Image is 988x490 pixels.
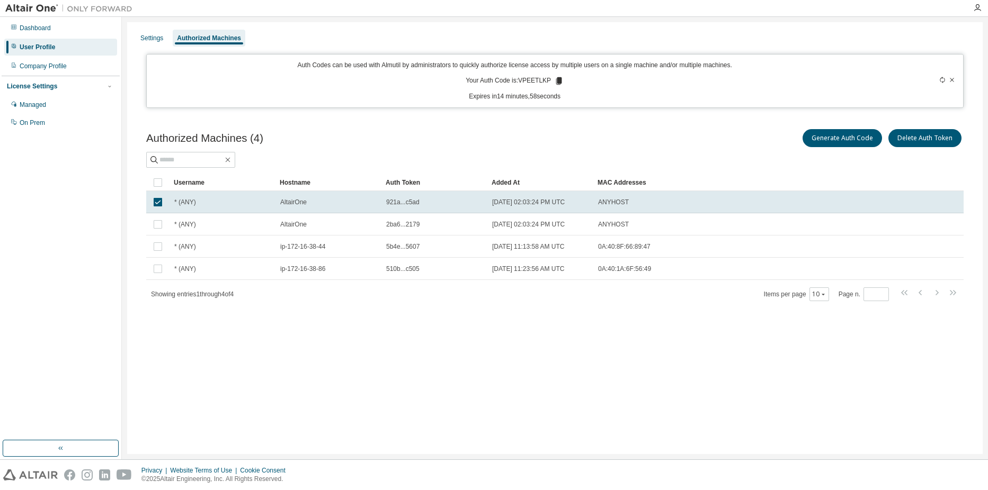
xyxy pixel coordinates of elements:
span: 921a...c5ad [386,198,420,206]
span: Authorized Machines (4) [146,132,263,144]
div: On Prem [20,119,45,127]
span: 0A:40:8F:66:89:47 [598,242,651,251]
img: altair_logo.svg [3,469,58,480]
button: 10 [812,290,826,298]
div: License Settings [7,82,57,90]
span: 0A:40:1A:6F:56:49 [598,265,651,273]
span: * (ANY) [174,220,196,229]
div: MAC Addresses [598,174,852,191]
button: Generate Auth Code [803,129,882,147]
span: [DATE] 11:23:56 AM UTC [492,265,565,273]
img: facebook.svg [64,469,75,480]
p: Auth Codes can be used with Almutil by administrators to quickly authorize license access by mult... [153,61,877,70]
span: 5b4e...5607 [386,242,420,251]
div: Authorized Machines [177,34,241,42]
div: Username [174,174,271,191]
span: ANYHOST [598,198,629,206]
div: Company Profile [20,62,67,70]
div: User Profile [20,43,55,51]
div: Auth Token [386,174,483,191]
span: [DATE] 02:03:24 PM UTC [492,198,565,206]
div: Cookie Consent [240,466,291,475]
img: linkedin.svg [99,469,110,480]
span: ip-172-16-38-86 [280,265,325,273]
img: youtube.svg [117,469,132,480]
span: 510b...c505 [386,265,420,273]
span: AltairOne [280,220,307,229]
span: 2ba6...2179 [386,220,420,229]
div: Settings [140,34,163,42]
div: Website Terms of Use [170,466,240,475]
span: AltairOne [280,198,307,206]
span: * (ANY) [174,198,196,206]
span: * (ANY) [174,242,196,251]
span: [DATE] 11:13:58 AM UTC [492,242,565,251]
p: Your Auth Code is: VPEETLKP [466,76,564,86]
span: * (ANY) [174,265,196,273]
div: Privacy [141,466,170,475]
button: Delete Auth Token [888,129,962,147]
span: ip-172-16-38-44 [280,242,325,251]
div: Hostname [280,174,377,191]
div: Managed [20,101,46,109]
div: Added At [492,174,589,191]
span: ANYHOST [598,220,629,229]
span: [DATE] 02:03:24 PM UTC [492,220,565,229]
img: Altair One [5,3,138,14]
span: Items per page [764,287,829,301]
p: Expires in 14 minutes, 58 seconds [153,92,877,101]
p: © 2025 Altair Engineering, Inc. All Rights Reserved. [141,475,292,484]
span: Showing entries 1 through 4 of 4 [151,291,234,298]
div: Dashboard [20,24,51,32]
span: Page n. [839,287,889,301]
img: instagram.svg [82,469,93,480]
